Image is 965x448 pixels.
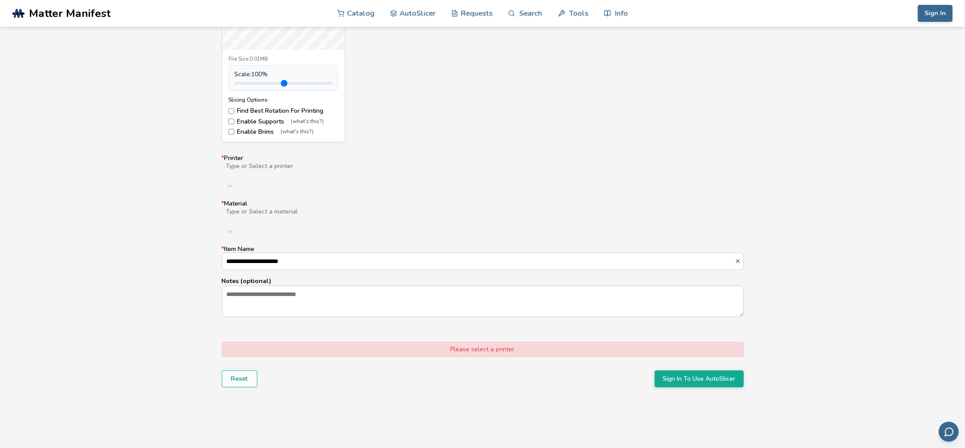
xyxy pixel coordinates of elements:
input: *PrinterType or Select a printer [225,170,509,177]
button: Sign In [918,5,953,22]
div: File Size: 0.01MB [228,56,338,62]
textarea: Notes (optional) [222,286,743,316]
span: Scale: 100 % [234,71,268,78]
span: (what's this?) [281,129,314,135]
input: Find Best Rotation For Printing [228,108,234,114]
input: Enable Brims(what's this?) [228,129,234,135]
label: Item Name [222,246,744,270]
div: Slicing Options: [228,97,338,103]
label: Find Best Rotation For Printing [228,107,338,115]
label: Enable Brims [228,128,338,136]
button: *Item Name [735,258,743,264]
button: Sign In To Use AutoSlicer [655,370,744,387]
span: Matter Manifest [29,7,110,20]
label: Material [222,200,744,239]
p: Notes (optional) [222,276,744,286]
input: *MaterialType or Select a material [225,215,508,222]
input: *Item Name [222,253,735,269]
div: Please select a printer [222,342,744,357]
span: (what's this?) [291,119,324,125]
div: Type or Select a material [226,208,739,215]
button: Send feedback via email [939,422,959,442]
label: Printer [222,155,744,194]
button: Reset [222,370,257,387]
label: Enable Supports [228,118,338,125]
input: Enable Supports(what's this?) [228,119,234,124]
div: Type or Select a printer [226,163,739,170]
